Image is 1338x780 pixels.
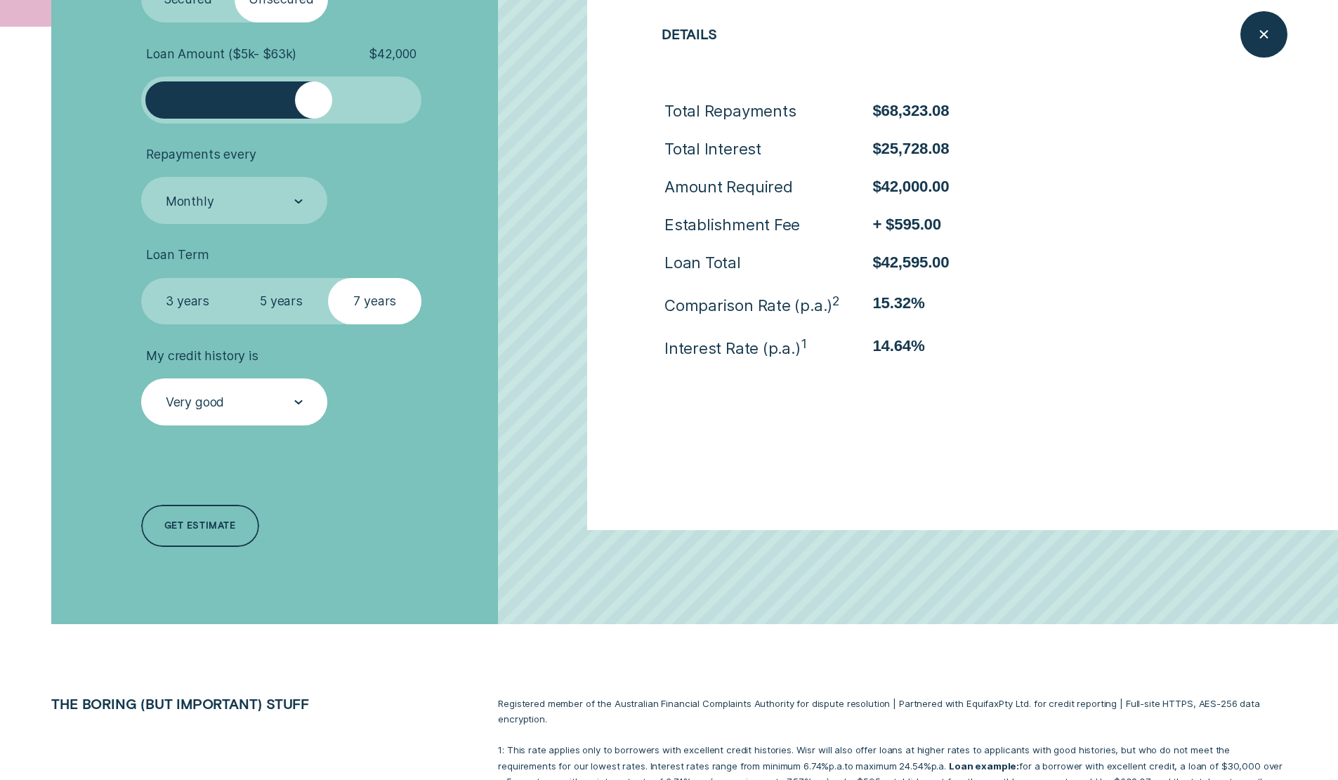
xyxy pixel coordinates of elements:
[146,247,209,263] span: Loan Term
[829,760,844,772] span: p.a.
[166,395,224,410] div: Very good
[146,147,256,162] span: Repayments every
[166,193,214,209] div: Monthly
[146,348,258,364] span: My credit history is
[1016,698,1030,709] span: Ltd
[931,760,946,772] span: p.a.
[1016,698,1030,709] span: L T D
[44,696,401,712] h2: The boring (but important) stuff
[328,278,421,325] label: 7 years
[999,698,1013,709] span: P T Y
[369,46,417,62] span: $ 42,000
[235,278,328,325] label: 5 years
[141,505,259,547] a: Get estimate
[931,760,946,772] span: Per Annum
[141,278,235,325] label: 3 years
[949,760,1019,772] strong: Loan example:
[1150,342,1215,376] span: See details
[999,698,1013,709] span: Pty
[146,46,296,62] span: Loan Amount ( $5k - $63k )
[829,760,844,772] span: Per Annum
[498,696,1286,727] p: Registered member of the Australian Financial Complaints Authority for dispute resolution | Partn...
[1240,11,1287,58] button: Close loan details
[1091,327,1219,409] button: See details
